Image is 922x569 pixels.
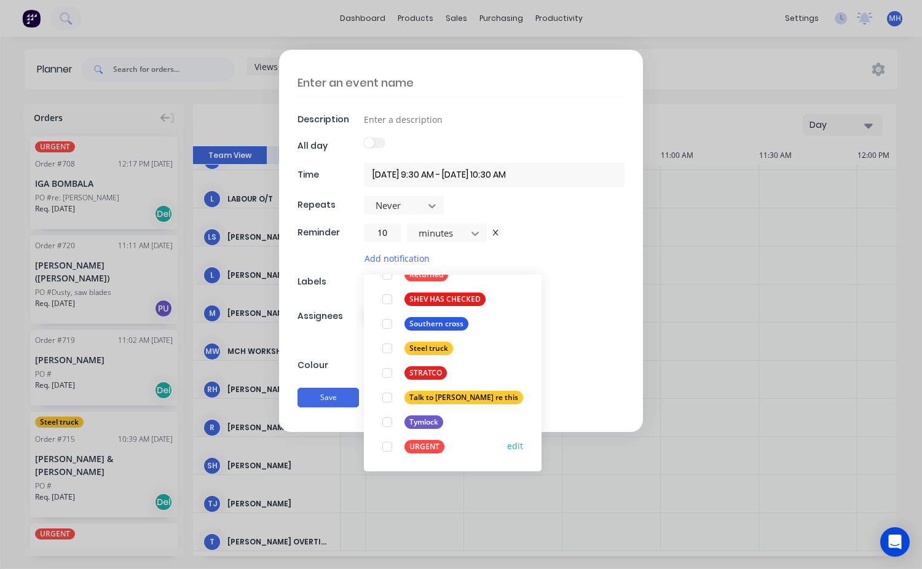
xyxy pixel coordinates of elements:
div: Assignees [297,310,361,323]
input: Enter a description [364,110,625,128]
div: Repeats [297,198,361,211]
div: Open Intercom Messenger [880,527,910,557]
button: edit [507,439,523,452]
div: SHEV HAS CHECKED [404,292,486,306]
div: Colour [297,359,361,372]
div: STRATCO [404,366,447,380]
div: Labels [297,275,361,288]
div: URGENT [404,440,444,453]
div: Description [297,113,361,126]
button: Save [297,388,359,407]
div: Tymlock [404,415,443,429]
div: Returned [404,268,448,281]
div: All day [297,139,361,152]
div: Southern cross [404,317,468,331]
div: Steel truck [404,342,453,355]
button: Add notification [364,251,430,265]
div: Time [297,168,361,181]
div: Talk to [PERSON_NAME] re this [404,391,523,404]
div: Reminder [297,226,361,239]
